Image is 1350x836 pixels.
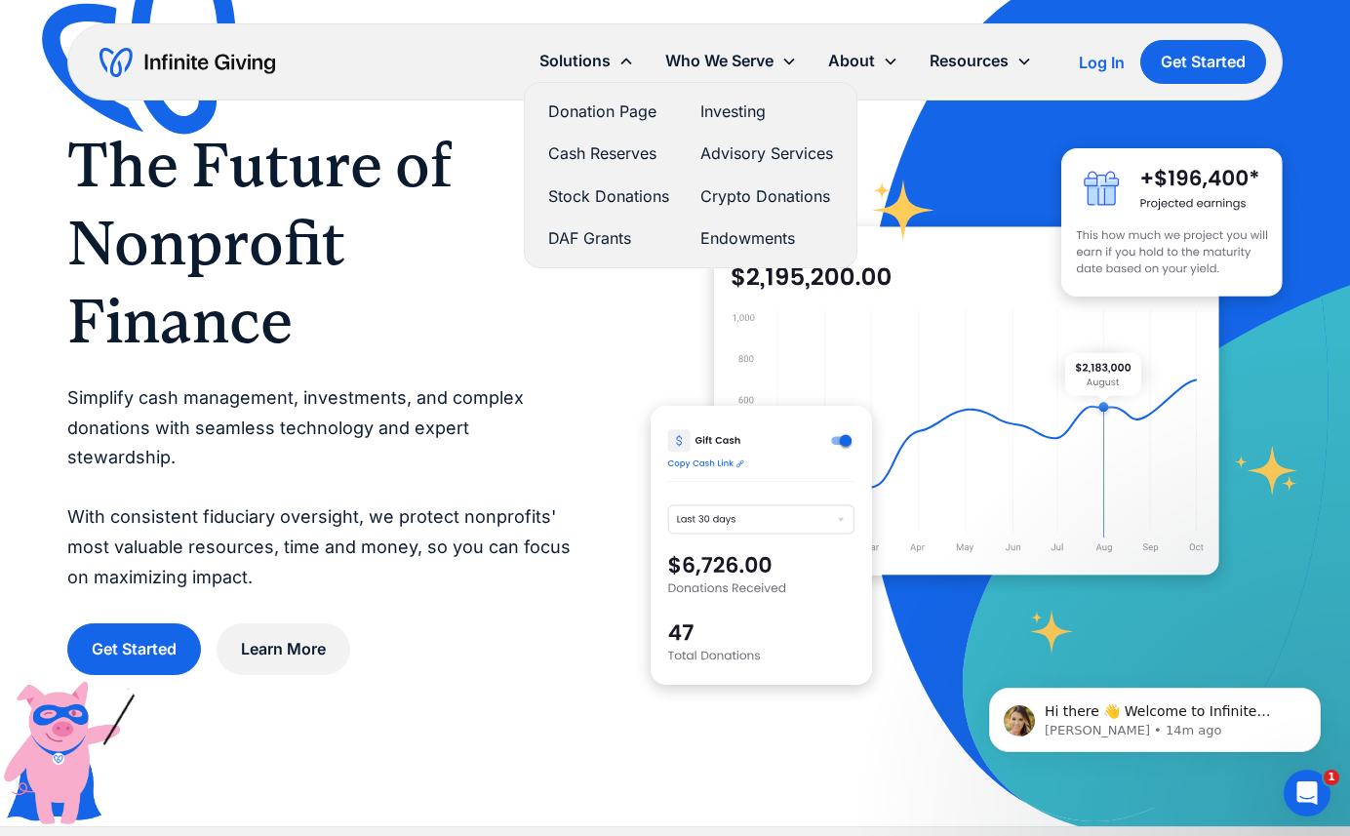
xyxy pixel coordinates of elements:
img: donation software for nonprofits [651,406,872,685]
a: home [99,47,275,78]
div: About [813,40,914,82]
a: Get Started [1140,40,1266,84]
a: Stock Donations [548,183,669,210]
a: Cash Reserves [548,140,669,167]
div: About [828,48,875,74]
a: DAF Grants [548,225,669,252]
div: Resources [914,40,1048,82]
h1: The Future of Nonprofit Finance [67,126,573,360]
p: Simplify cash management, investments, and complex donations with seamless technology and expert ... [67,383,573,592]
div: Solutions [539,48,611,74]
a: Investing [700,99,833,125]
div: Who We Serve [650,40,813,82]
a: Learn More [217,623,350,675]
div: Solutions [524,40,650,82]
img: fundraising star [1235,446,1298,496]
a: Log In [1079,51,1125,74]
img: nonprofit donation platform [714,226,1219,576]
a: Donation Page [548,99,669,125]
a: Get Started [67,623,201,675]
div: Who We Serve [665,48,774,74]
div: Resources [930,48,1009,74]
div: Log In [1079,55,1125,70]
nav: Solutions [524,82,857,268]
a: Crypto Donations [700,183,833,210]
a: Endowments [700,225,833,252]
iframe: Intercom notifications message [960,647,1350,783]
span: 1 [1324,770,1339,785]
a: Advisory Services [700,140,833,167]
iframe: Intercom live chat [1284,770,1330,816]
